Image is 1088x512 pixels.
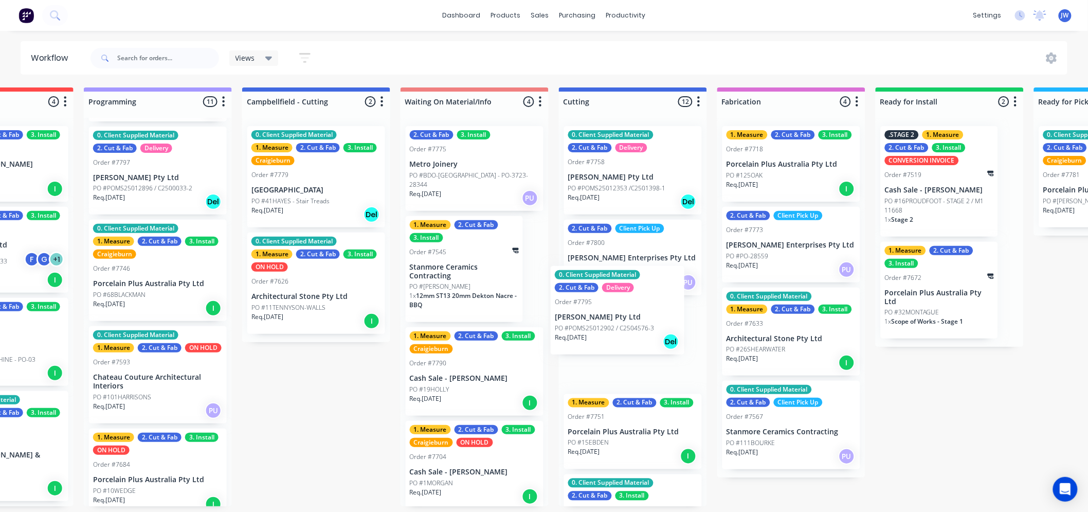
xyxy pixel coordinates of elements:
span: 11 [203,96,217,107]
div: products [486,8,526,23]
input: Enter column name… [247,96,348,107]
div: purchasing [554,8,601,23]
span: 4 [48,96,59,107]
input: Search for orders... [117,48,219,68]
div: Workflow [31,52,73,64]
a: dashboard [438,8,486,23]
span: 4 [523,96,534,107]
span: 4 [840,96,851,107]
span: 12 [678,96,693,107]
input: Enter column name… [88,96,190,107]
span: JW [1061,11,1069,20]
input: Enter column name… [405,96,506,107]
span: 2 [999,96,1009,107]
div: sales [526,8,554,23]
input: Enter column name… [880,96,982,107]
div: productivity [601,8,651,23]
img: Factory [19,8,34,23]
div: settings [968,8,1007,23]
div: Open Intercom Messenger [1053,477,1078,502]
span: Views [235,52,255,63]
input: Enter column name… [564,96,665,107]
span: 2 [365,96,376,107]
input: Enter column name… [722,96,823,107]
